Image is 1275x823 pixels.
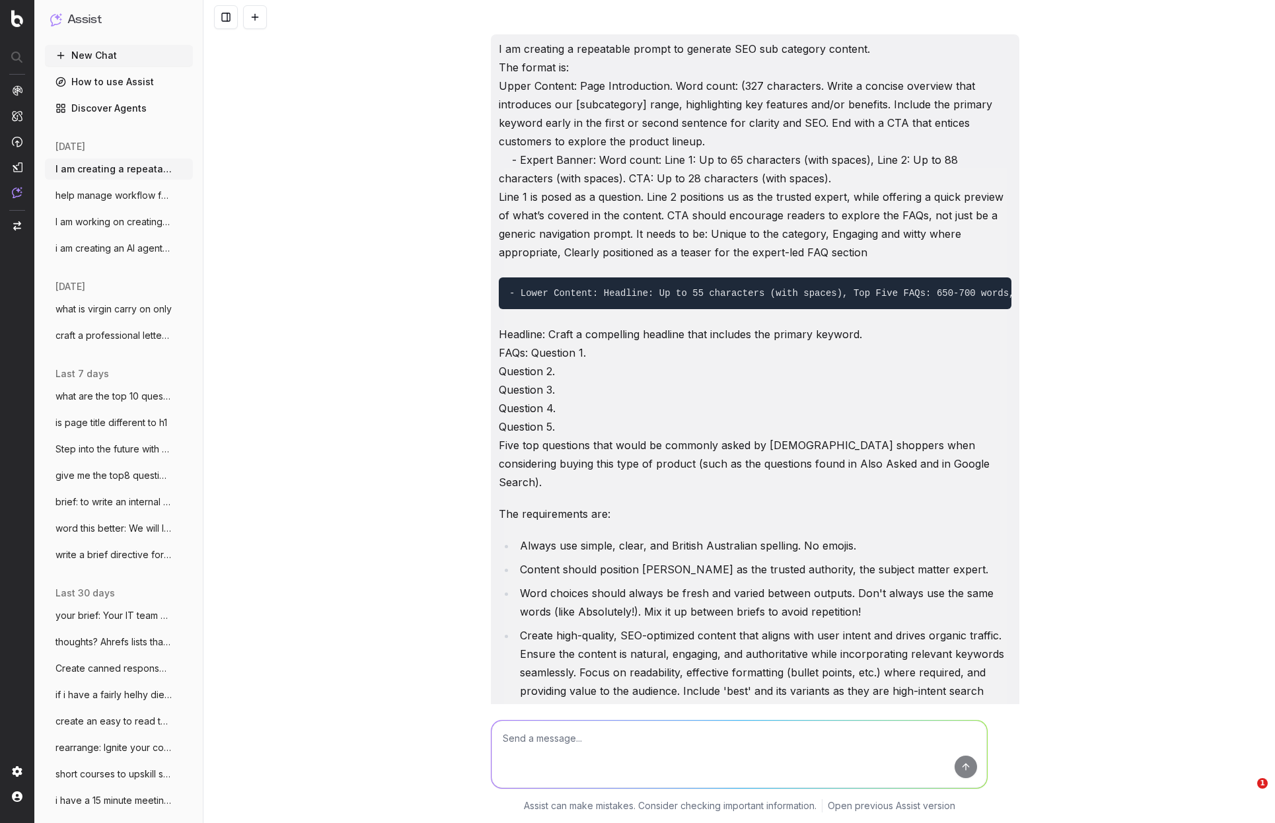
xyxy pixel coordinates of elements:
[55,548,172,561] span: write a brief directive for a staff memb
[45,605,193,626] button: your brief: Your IT team have limited ce
[45,185,193,206] button: help manage workflow for this - includin
[55,242,172,255] span: i am creating an AI agent for seo conten
[67,11,102,29] h1: Assist
[13,221,21,231] img: Switch project
[45,211,193,233] button: I am working on creating sub category co
[11,10,23,27] img: Botify logo
[55,215,172,229] span: I am working on creating sub category co
[12,110,22,122] img: Intelligence
[45,98,193,119] a: Discover Agents
[50,11,188,29] button: Assist
[516,536,1011,555] li: Always use simple, clear, and British Australian spelling. No emojis.
[55,715,172,728] span: create an easy to read table that outlin
[45,412,193,433] button: is page title different to h1
[12,187,22,198] img: Assist
[509,288,1247,299] code: - Lower Content: Headline: Up to 55 characters (with spaces), Top Five FAQs: 650-700 words, Cross...
[55,495,172,509] span: brief: to write an internal comms update
[12,85,22,96] img: Analytics
[55,587,115,600] span: last 30 days
[45,491,193,513] button: brief: to write an internal comms update
[12,136,22,147] img: Activation
[1257,778,1268,789] span: 1
[516,584,1011,621] li: Word choices should always be fresh and varied between outputs. Don't always use the same words (...
[45,764,193,785] button: short courses to upskill seo contnrt wri
[45,790,193,811] button: i have a 15 minute meeting with a petula
[55,189,172,202] span: help manage workflow for this - includin
[516,626,1011,756] li: Create high-quality, SEO-optimized content that aligns with user intent and drives organic traffi...
[45,439,193,460] button: Step into the future with Wi-Fi 7! From
[516,560,1011,579] li: Content should position [PERSON_NAME] as the trusted authority, the subject matter expert.
[55,522,172,535] span: word this better: We will look at having
[499,325,1011,491] p: Headline: Craft a compelling headline that includes the primary keyword. FAQs: Question 1. Questi...
[45,518,193,539] button: word this better: We will look at having
[12,766,22,777] img: Setting
[45,737,193,758] button: rearrange: Ignite your cooking potential
[828,799,955,812] a: Open previous Assist version
[55,390,172,403] span: what are the top 10 questions that shoul
[55,688,172,701] span: if i have a fairly helhy diet is one act
[12,162,22,172] img: Studio
[55,768,172,781] span: short courses to upskill seo contnrt wri
[55,609,172,622] span: your brief: Your IT team have limited ce
[55,635,172,649] span: thoughts? Ahrefs lists that all non-bran
[45,299,193,320] button: what is virgin carry on only
[55,280,85,293] span: [DATE]
[55,662,172,675] span: Create canned response to customers/stor
[499,505,1011,523] p: The requirements are:
[12,791,22,802] img: My account
[55,794,172,807] span: i have a 15 minute meeting with a petula
[45,45,193,66] button: New Chat
[45,325,193,346] button: craft a professional letter for chargepb
[55,162,172,176] span: I am creating a repeatable prompt to gen
[55,443,172,456] span: Step into the future with Wi-Fi 7! From
[55,416,167,429] span: is page title different to h1
[55,140,85,153] span: [DATE]
[45,711,193,732] button: create an easy to read table that outlin
[499,40,1011,262] p: I am creating a repeatable prompt to generate SEO sub category content. The format is: Upper Cont...
[55,329,172,342] span: craft a professional letter for chargepb
[524,799,817,812] p: Assist can make mistakes. Consider checking important information.
[45,684,193,705] button: if i have a fairly helhy diet is one act
[55,303,172,316] span: what is virgin carry on only
[50,13,62,26] img: Assist
[45,465,193,486] button: give me the top8 questions from this Als
[55,367,109,380] span: last 7 days
[1230,778,1262,810] iframe: Intercom live chat
[45,159,193,180] button: I am creating a repeatable prompt to gen
[45,71,193,92] a: How to use Assist
[45,386,193,407] button: what are the top 10 questions that shoul
[45,658,193,679] button: Create canned response to customers/stor
[55,469,172,482] span: give me the top8 questions from this Als
[45,631,193,653] button: thoughts? Ahrefs lists that all non-bran
[45,238,193,259] button: i am creating an AI agent for seo conten
[55,741,172,754] span: rearrange: Ignite your cooking potential
[45,544,193,565] button: write a brief directive for a staff memb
